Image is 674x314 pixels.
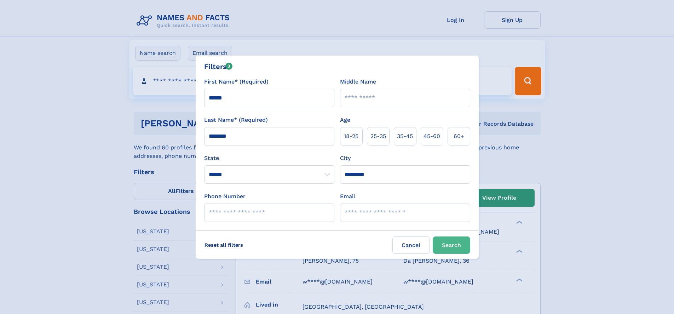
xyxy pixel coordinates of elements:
[200,236,248,253] label: Reset all filters
[454,132,464,141] span: 60+
[424,132,440,141] span: 45‑60
[344,132,358,141] span: 18‑25
[340,192,355,201] label: Email
[370,132,386,141] span: 25‑35
[204,78,269,86] label: First Name* (Required)
[392,236,430,254] label: Cancel
[204,61,233,72] div: Filters
[204,116,268,124] label: Last Name* (Required)
[340,116,350,124] label: Age
[340,154,351,162] label: City
[433,236,470,254] button: Search
[397,132,413,141] span: 35‑45
[204,192,246,201] label: Phone Number
[340,78,376,86] label: Middle Name
[204,154,334,162] label: State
